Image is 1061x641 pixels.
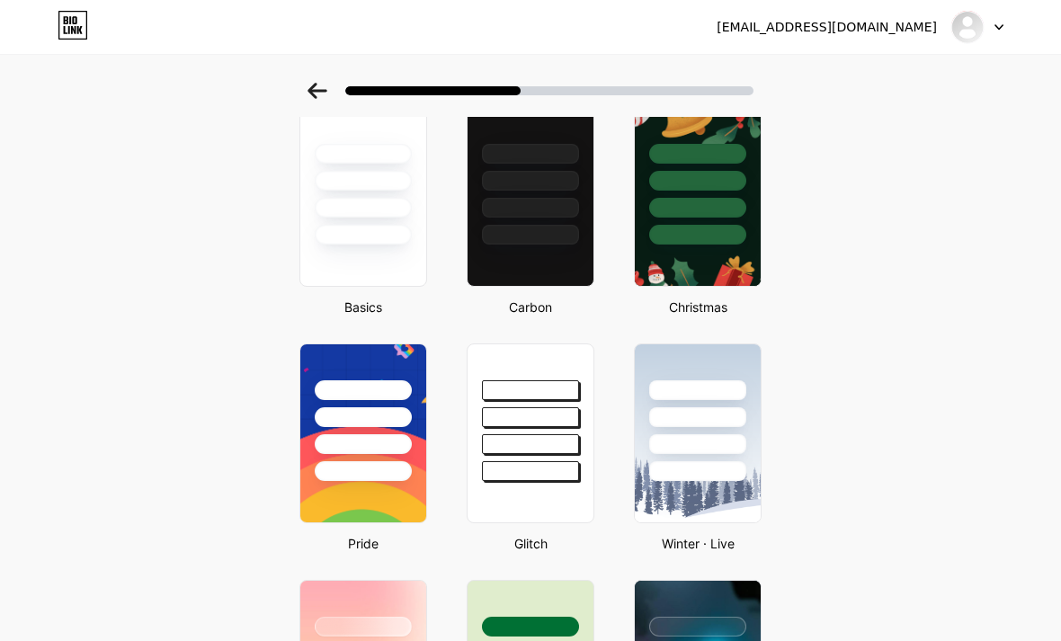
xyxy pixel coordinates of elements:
div: Basics [294,298,432,316]
div: Glitch [461,534,600,553]
div: Carbon [461,298,600,316]
div: [EMAIL_ADDRESS][DOMAIN_NAME] [717,18,937,37]
div: Pride [294,534,432,553]
img: 7ack [950,10,985,44]
div: Christmas [629,298,767,316]
div: Winter · Live [629,534,767,553]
